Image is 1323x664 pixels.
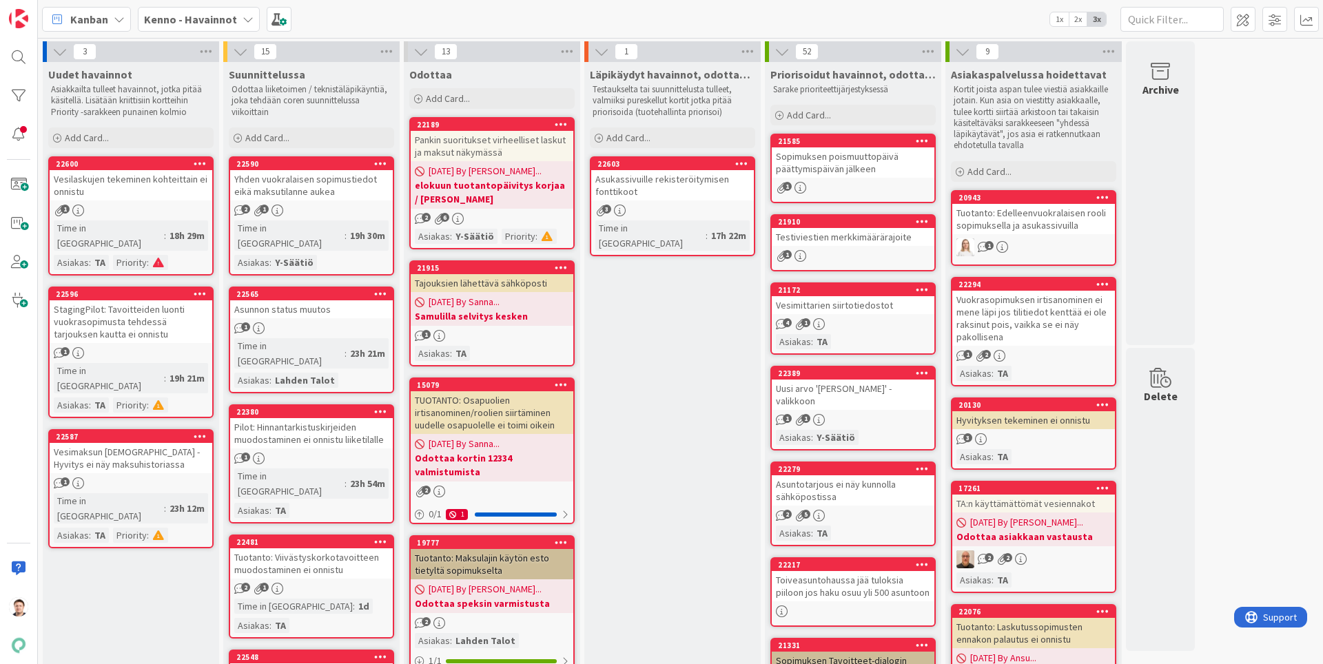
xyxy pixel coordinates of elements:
div: 22603 [591,158,754,170]
span: : [345,346,347,361]
span: Priorisoidut havainnot, odottaa kehityskapaa [770,68,936,81]
div: StagingPilot: Tavoitteiden luonti vuokrasopimusta tehdessä tarjouksen kautta ei onnistu [50,300,212,343]
img: avatar [9,636,28,655]
div: 22076 [958,607,1115,616]
div: TA [994,366,1012,381]
span: 3 [602,205,611,214]
div: 22389 [778,369,934,378]
span: : [269,373,271,388]
span: 1 [260,583,269,592]
a: 20943Tuotanto: Edelleenvuokralaisen rooli sopimuksella ja asukassivuillaSL [951,190,1116,266]
a: 22596StagingPilot: Tavoitteiden luonti vuokrasopimusta tehdessä tarjouksen kautta ei onnistuTime ... [48,287,214,418]
span: : [269,618,271,633]
a: 22600Vesilaskujen tekeminen kohteittain ei onnistuTime in [GEOGRAPHIC_DATA]:18h 29mAsiakas:TAPrio... [48,156,214,276]
span: 2 [982,350,991,359]
span: : [345,228,347,243]
div: 21910 [778,217,934,227]
div: Asiakas [234,373,269,388]
div: 22603 [597,159,754,169]
div: 22294 [958,280,1115,289]
span: [DATE] By [PERSON_NAME]... [970,515,1083,530]
span: 9 [976,43,999,60]
div: 0/11 [411,506,573,523]
div: 22279 [772,463,934,475]
div: Pankin suoritukset virheelliset laskut ja maksut näkymässä [411,131,573,161]
a: 22565Asunnon status muutosTime in [GEOGRAPHIC_DATA]:23h 21mAsiakas:Lahden Talot [229,287,394,393]
div: 20130 [958,400,1115,410]
span: Suunnittelussa [229,68,305,81]
span: : [164,228,166,243]
span: : [89,255,91,270]
a: 22603Asukassivuille rekisteröitymisen fonttikootTime in [GEOGRAPHIC_DATA]:17h 22m [590,156,755,256]
div: Asiakas [415,229,450,244]
span: : [164,371,166,386]
div: 21915 [411,262,573,274]
span: 2 [241,583,250,592]
span: : [811,430,813,445]
span: : [147,528,149,543]
div: 22481 [230,536,393,548]
a: 22279Asuntotarjous ei näy kunnolla sähköpostissaAsiakas:TA [770,461,936,546]
div: MK [952,550,1115,568]
a: 17261TA:n käyttämättömät vesiennakot[DATE] By [PERSON_NAME]...Odottaa asiakkaan vastaustaMKAsiaka... [951,481,1116,593]
div: Archive [1142,81,1179,98]
span: : [345,476,347,491]
div: TUOTANTO: Osapuolien irtisanominen/roolien siirtäminen uudelle osapuolelle ei toimi oikein [411,391,573,434]
span: [DATE] By [PERSON_NAME]... [429,164,542,178]
span: Add Card... [245,132,289,144]
span: 1 [422,330,431,339]
span: : [706,228,708,243]
div: Tuotanto: Laskutussopimusten ennakon palautus ei onnistu [952,618,1115,648]
div: 23h 12m [166,501,208,516]
span: 1 [985,241,994,250]
div: Y-Säätiö [813,430,859,445]
div: Asiakas [234,255,269,270]
span: Add Card... [787,109,831,121]
div: Pilot: Hinnantarkistuskirjeiden muodostaminen ei onnistu liiketilalle [230,418,393,448]
div: Asukassivuille rekisteröitymisen fonttikoot [591,170,754,200]
div: 19777 [411,537,573,549]
div: 22600Vesilaskujen tekeminen kohteittain ei onnistu [50,158,212,200]
div: 22189Pankin suoritukset virheelliset laskut ja maksut näkymässä [411,118,573,161]
div: 17261 [952,482,1115,495]
span: 2 [422,213,431,222]
span: Uudet havainnot [48,68,132,81]
div: Vuokrasopimuksen irtisanominen ei mene läpi jos tilitiedot kenttää ei ole raksinut pois, vaikka s... [952,291,1115,346]
div: Priority [113,397,147,413]
span: : [450,346,452,361]
div: 22600 [50,158,212,170]
p: Odottaa liiketoimen / teknistäläpikäyntiä, joka tehdään coren suunnittelussa viikoittain [232,84,391,118]
div: 22565Asunnon status muutos [230,288,393,318]
a: 22587Vesimaksun [DEMOGRAPHIC_DATA] - Hyvitys ei näy maksuhistoriassaTime in [GEOGRAPHIC_DATA]:23h... [48,429,214,548]
p: Kortit joista aspan tulee viestiä asiakkaille jotain. Kun asia on viestitty asiakkaalle, tulee ko... [954,84,1114,152]
span: Add Card... [967,165,1012,178]
div: Vesilaskujen tekeminen kohteittain ei onnistu [50,170,212,200]
div: 22590 [230,158,393,170]
span: 1 [963,350,972,359]
div: 15079 [417,380,573,390]
span: 3 [73,43,96,60]
a: 15079TUOTANTO: Osapuolien irtisanominen/roolien siirtäminen uudelle osapuolelle ei toimi oikein[D... [409,377,575,524]
span: 1 [61,205,70,214]
span: : [89,397,91,413]
b: Samulilla selvitys kesken [415,309,569,323]
div: 19777 [417,538,573,548]
div: 21585Sopimuksen poismuuttopäivä päättymispäivän jälkeen [772,135,934,178]
div: 23h 54m [347,476,389,491]
div: Time in [GEOGRAPHIC_DATA] [54,220,164,251]
div: 21915Tajouksien lähettävä sähköposti [411,262,573,292]
div: 20943Tuotanto: Edelleenvuokralaisen rooli sopimuksella ja asukassivuilla [952,191,1115,234]
a: 22294Vuokrasopimuksen irtisanominen ei mene läpi jos tilitiedot kenttää ei ole raksinut pois, vai... [951,277,1116,386]
span: [DATE] By [PERSON_NAME]... [429,582,542,596]
div: 22481 [236,537,393,547]
div: 22380 [230,406,393,418]
div: 21331 [772,639,934,652]
span: Add Card... [65,132,109,144]
div: 22389 [772,367,934,380]
span: : [269,503,271,518]
a: 22217Toiveasuntohaussa jää tuloksia piiloon jos haku osuu yli 500 asuntoon [770,557,936,627]
div: 22565 [236,289,393,299]
div: Asiakas [776,334,811,349]
div: 22279Asuntotarjous ei näy kunnolla sähköpostissa [772,463,934,506]
div: SL [952,238,1115,256]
